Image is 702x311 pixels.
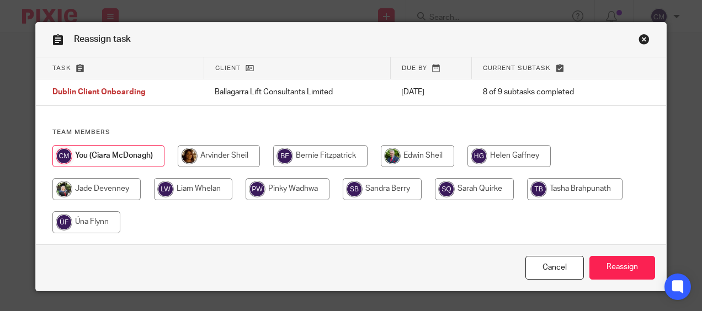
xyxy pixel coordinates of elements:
p: [DATE] [401,87,461,98]
a: Close this dialog window [525,256,584,280]
td: 8 of 9 subtasks completed [472,79,623,106]
input: Reassign [589,256,655,280]
span: Current subtask [483,65,551,71]
span: Reassign task [74,35,131,44]
a: Close this dialog window [639,34,650,49]
h4: Team members [52,128,650,137]
span: Client [215,65,241,71]
span: Task [52,65,71,71]
span: Due by [402,65,427,71]
p: Ballagarra Lift Consultants Limited [215,87,379,98]
span: Dublin Client Onboarding [52,89,146,96]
